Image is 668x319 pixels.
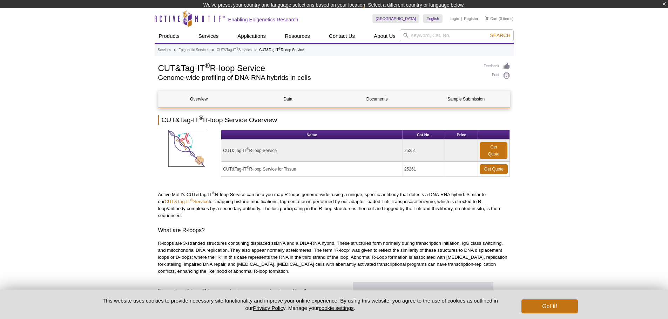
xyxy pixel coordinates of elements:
[233,29,270,43] a: Applications
[325,29,359,43] a: Contact Us
[221,162,403,177] td: CUT&Tag-IT R-loop Service for Tissue
[484,72,510,79] a: Print
[217,47,252,53] a: CUT&Tag-IT®Services
[158,115,510,125] h2: CUT&Tag-IT R-loop Service Overview
[319,305,353,311] button: cookie settings
[158,75,477,81] h2: Genome-wide profiling of DNA-RNA hybrids in cells
[158,287,332,304] h3: Examples of how R-loop analysis can support epigenetics & biomarker research:
[485,14,514,23] li: (0 items)
[247,147,249,151] sup: ®
[221,130,403,140] th: Name
[403,130,445,140] th: Cat No.
[423,14,443,23] a: English
[158,91,239,108] a: Overview
[155,29,184,43] a: Products
[488,32,512,39] button: Search
[221,140,403,162] td: CUT&Tag-IT R-loop Service
[253,305,285,311] a: Privacy Policy
[490,33,510,38] span: Search
[279,47,281,50] sup: ®
[158,240,510,275] p: R-loops are 3-stranded structures containing displaced ssDNA and a DNA-RNA hybrid. These structur...
[168,130,205,167] img: Single-Cell Multiome Service
[403,162,445,177] td: 25261
[158,226,510,235] h3: What are R-loops?
[337,91,418,108] a: Documents
[445,130,478,140] th: Price
[165,199,209,204] a: CUT&Tag-IT®Service
[370,29,400,43] a: About Us
[158,191,510,219] p: Active Motif’s CUT&Tag-IT R-loop Service can help you map R-loops genome-wide, using a unique, sp...
[372,14,420,23] a: [GEOGRAPHIC_DATA]
[362,5,381,22] img: Change Here
[426,91,507,108] a: Sample Submission
[236,47,238,50] sup: ®
[90,297,510,312] p: This website uses cookies to provide necessary site functionality and improve your online experie...
[480,142,507,159] a: Get Quote
[450,16,459,21] a: Login
[521,299,578,313] button: Got it!
[464,16,478,21] a: Register
[403,140,445,162] td: 25251
[228,16,298,23] h2: Enabling Epigenetics Research
[190,198,193,202] sup: ®
[178,47,209,53] a: Epigenetic Services
[484,62,510,70] a: Feedback
[205,62,210,69] sup: ®
[199,115,203,121] sup: ®
[485,16,498,21] a: Cart
[247,166,249,169] sup: ®
[174,48,176,52] li: »
[158,47,171,53] a: Services
[158,62,477,73] h1: CUT&Tag-IT R-loop Service
[400,29,514,41] input: Keyword, Cat. No.
[281,29,314,43] a: Resources
[461,14,462,23] li: |
[485,16,488,20] img: Your Cart
[212,191,215,195] sup: ®
[194,29,223,43] a: Services
[255,48,257,52] li: »
[480,164,508,174] a: Get Quote
[248,91,329,108] a: Data
[212,48,214,52] li: »
[259,48,304,52] li: CUT&Tag-IT R-loop Service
